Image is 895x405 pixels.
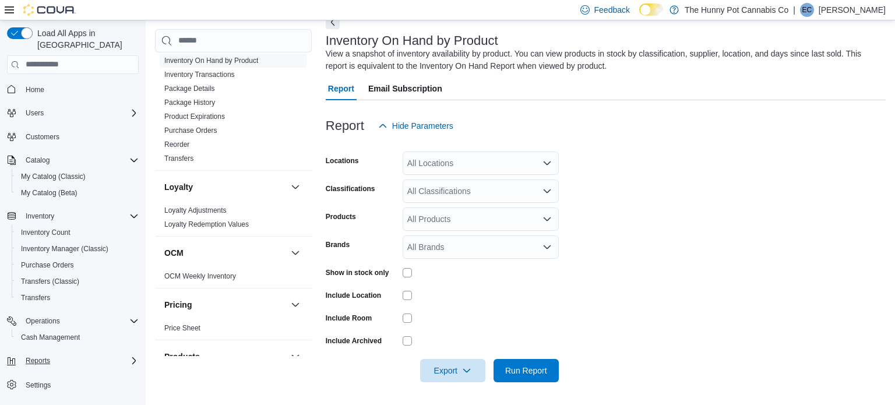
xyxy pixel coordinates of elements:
[16,170,139,184] span: My Catalog (Classic)
[26,212,54,221] span: Inventory
[639,3,664,16] input: Dark Mode
[164,272,236,280] a: OCM Weekly Inventory
[164,71,235,79] a: Inventory Transactions
[326,156,359,165] label: Locations
[21,172,86,181] span: My Catalog (Classic)
[21,209,139,223] span: Inventory
[288,350,302,364] button: Products
[21,293,50,302] span: Transfers
[12,224,143,241] button: Inventory Count
[33,27,139,51] span: Load All Apps in [GEOGRAPHIC_DATA]
[26,132,59,142] span: Customers
[26,356,50,365] span: Reports
[2,81,143,98] button: Home
[326,15,340,29] button: Next
[326,34,498,48] h3: Inventory On Hand by Product
[164,351,200,362] h3: Products
[164,220,249,229] span: Loyalty Redemption Values
[164,57,258,65] a: Inventory On Hand by Product
[16,330,84,344] a: Cash Management
[21,244,108,253] span: Inventory Manager (Classic)
[16,274,139,288] span: Transfers (Classic)
[420,359,485,382] button: Export
[164,70,235,79] span: Inventory Transactions
[2,105,143,121] button: Users
[819,3,886,17] p: [PERSON_NAME]
[164,112,225,121] a: Product Expirations
[16,186,82,200] a: My Catalog (Beta)
[164,247,286,259] button: OCM
[164,84,215,93] a: Package Details
[16,170,90,184] a: My Catalog (Classic)
[494,359,559,382] button: Run Report
[16,226,139,240] span: Inventory Count
[16,258,79,272] a: Purchase Orders
[542,159,552,168] button: Open list of options
[164,324,200,332] a: Price Sheet
[155,269,312,288] div: OCM
[164,56,258,65] span: Inventory On Hand by Product
[21,153,139,167] span: Catalog
[16,291,55,305] a: Transfers
[505,365,547,376] span: Run Report
[16,242,113,256] a: Inventory Manager (Classic)
[164,126,217,135] a: Purchase Orders
[16,330,139,344] span: Cash Management
[164,181,193,193] h3: Loyalty
[326,184,375,193] label: Classifications
[164,206,227,215] span: Loyalty Adjustments
[164,299,286,311] button: Pricing
[16,258,139,272] span: Purchase Orders
[326,314,372,323] label: Include Room
[542,214,552,224] button: Open list of options
[2,313,143,329] button: Operations
[164,154,193,163] a: Transfers
[2,208,143,224] button: Inventory
[164,98,215,107] span: Package History
[542,186,552,196] button: Open list of options
[21,106,139,120] span: Users
[164,140,189,149] a: Reorder
[21,354,139,368] span: Reports
[16,226,75,240] a: Inventory Count
[12,257,143,273] button: Purchase Orders
[12,273,143,290] button: Transfers (Classic)
[164,181,286,193] button: Loyalty
[21,153,54,167] button: Catalog
[164,206,227,214] a: Loyalty Adjustments
[326,119,364,133] h3: Report
[427,359,478,382] span: Export
[21,83,49,97] a: Home
[368,77,442,100] span: Email Subscription
[594,4,630,16] span: Feedback
[21,354,55,368] button: Reports
[326,48,880,72] div: View a snapshot of inventory availability by product. You can view products in stock by classific...
[2,128,143,145] button: Customers
[16,291,139,305] span: Transfers
[26,156,50,165] span: Catalog
[2,376,143,393] button: Settings
[16,274,84,288] a: Transfers (Classic)
[16,186,139,200] span: My Catalog (Beta)
[326,240,350,249] label: Brands
[793,3,795,17] p: |
[164,299,192,311] h3: Pricing
[12,290,143,306] button: Transfers
[164,272,236,281] span: OCM Weekly Inventory
[21,209,59,223] button: Inventory
[326,291,381,300] label: Include Location
[21,106,48,120] button: Users
[164,220,249,228] a: Loyalty Redemption Values
[21,129,139,144] span: Customers
[12,185,143,201] button: My Catalog (Beta)
[326,268,389,277] label: Show in stock only
[12,168,143,185] button: My Catalog (Classic)
[542,242,552,252] button: Open list of options
[21,314,65,328] button: Operations
[12,241,143,257] button: Inventory Manager (Classic)
[21,188,77,198] span: My Catalog (Beta)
